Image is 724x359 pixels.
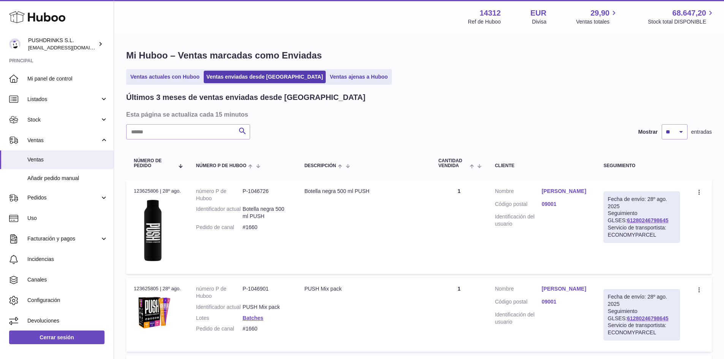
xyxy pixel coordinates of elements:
span: entradas [691,128,712,136]
a: Batches [242,315,263,321]
dt: Identificación del usuario [495,213,542,228]
span: Configuración [27,297,108,304]
a: 61280246798645 [627,315,669,321]
span: Pedidos [27,194,100,201]
dd: P-1046726 [242,188,289,202]
dt: número P de Huboo [196,285,243,300]
dt: Código postal [495,201,542,210]
label: Mostrar [638,128,657,136]
dd: Botella negra 500 ml PUSH [242,206,289,220]
span: 68.647,20 [672,8,706,18]
div: 123625806 | 28º ago. [134,188,181,195]
span: Devoluciones [27,317,108,324]
td: 1 [431,278,487,352]
dd: #1660 [242,224,289,231]
div: Divisa [532,18,547,25]
h2: Últimos 3 meses de ventas enviadas desde [GEOGRAPHIC_DATA] [126,92,365,103]
dd: #1660 [242,325,289,332]
dt: Lotes [196,315,243,322]
img: framos@pushdrinks.es [9,38,21,50]
span: Número de pedido [134,158,174,168]
span: Listados [27,96,100,103]
span: Stock total DISPONIBLE [648,18,715,25]
span: Uso [27,215,108,222]
span: Ventas [27,156,108,163]
span: Facturación y pagos [27,235,100,242]
dt: Nombre [495,285,542,294]
span: Cantidad vendida [438,158,467,168]
div: Servicio de transportista: ECONOMYPARCEL [608,322,676,336]
div: Seguimiento GLSES: [604,191,680,243]
div: Ref de Huboo [468,18,501,25]
div: Cliente [495,163,588,168]
a: Ventas ajenas a Huboo [327,71,391,83]
a: 61280246798645 [627,217,669,223]
span: Canales [27,276,108,283]
dt: número P de Huboo [196,188,243,202]
span: número P de Huboo [196,163,246,168]
div: Fecha de envío: 28º ago. 2025 [608,196,676,210]
dt: Pedido de canal [196,325,243,332]
dt: Identificación del usuario [495,311,542,326]
h1: Mi Huboo – Ventas marcadas como Enviadas [126,49,712,62]
dd: PUSH Mix pack [242,304,289,311]
span: Stock [27,116,100,123]
dt: Nombre [495,188,542,197]
h3: Esta página se actualiza cada 15 minutos [126,110,710,119]
a: Ventas actuales con Huboo [128,71,202,83]
strong: EUR [531,8,547,18]
span: Mi panel de control [27,75,108,82]
a: 09001 [542,298,588,305]
div: 123625805 | 28º ago. [134,285,181,292]
span: Ventas [27,137,100,144]
span: Añadir pedido manual [27,175,108,182]
span: [EMAIL_ADDRESS][DOMAIN_NAME] [28,44,112,51]
dt: Pedido de canal [196,224,243,231]
dt: Identificador actual [196,206,243,220]
dt: Identificador actual [196,304,243,311]
dt: Código postal [495,298,542,307]
a: [PERSON_NAME] [542,285,588,293]
div: Seguimiento [604,163,680,168]
a: Ventas enviadas desde [GEOGRAPHIC_DATA] [204,71,326,83]
img: 143121750924561.png [134,294,172,331]
div: PUSHDRINKS S.L. [28,37,97,51]
div: Seguimiento GLSES: [604,289,680,340]
a: 68.647,20 Stock total DISPONIBLE [648,8,715,25]
a: [PERSON_NAME] [542,188,588,195]
dd: P-1046901 [242,285,289,300]
span: Descripción [304,163,336,168]
td: 1 [431,180,487,274]
span: Incidencias [27,256,108,263]
div: Botella negra 500 ml PUSH [304,188,423,195]
div: PUSH Mix pack [304,285,423,293]
a: Cerrar sesión [9,331,105,344]
span: 29,90 [591,8,610,18]
div: Servicio de transportista: ECONOMYPARCEL [608,224,676,239]
strong: 14312 [480,8,501,18]
a: 29,90 Ventas totales [576,8,618,25]
div: Fecha de envío: 28º ago. 2025 [608,293,676,308]
a: 09001 [542,201,588,208]
span: Ventas totales [576,18,618,25]
img: 1748598111.jpg [134,197,172,264]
